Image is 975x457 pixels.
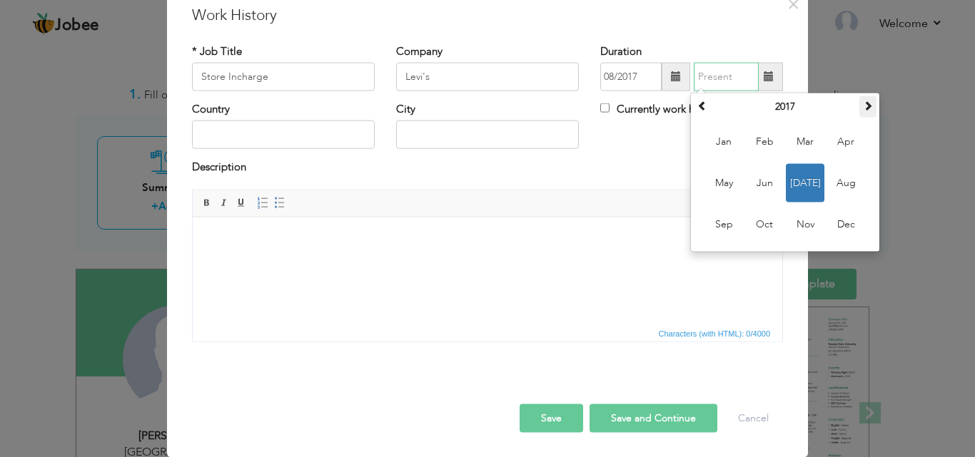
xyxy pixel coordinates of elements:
[827,205,865,244] span: Dec
[216,195,232,210] a: Italic
[656,327,774,339] span: Characters (with HTML): 0/4000
[656,327,775,339] div: Statistics
[520,404,583,432] button: Save
[786,205,824,244] span: Nov
[255,195,271,210] a: Insert/Remove Numbered List
[704,164,743,202] span: May
[193,217,782,324] iframe: Rich Text Editor, workEditor
[600,63,662,91] input: From
[396,43,443,58] label: Company
[192,4,783,26] h3: Work History
[590,404,717,432] button: Save and Continue
[745,205,784,244] span: Oct
[600,103,610,113] input: Currently work here
[600,102,709,117] label: Currently work here
[724,404,783,432] button: Cancel
[786,164,824,202] span: [DATE]
[827,164,865,202] span: Aug
[396,102,415,117] label: City
[694,63,759,91] input: Present
[192,43,242,58] label: * Job Title
[697,101,707,111] span: Previous Year
[704,123,743,161] span: Jan
[233,195,249,210] a: Underline
[827,123,865,161] span: Apr
[192,160,246,175] label: Description
[711,96,859,118] th: Select Year
[704,205,743,244] span: Sep
[745,123,784,161] span: Feb
[199,195,215,210] a: Bold
[600,43,642,58] label: Duration
[745,164,784,202] span: Jun
[192,102,230,117] label: Country
[786,123,824,161] span: Mar
[272,195,288,210] a: Insert/Remove Bulleted List
[863,101,873,111] span: Next Year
